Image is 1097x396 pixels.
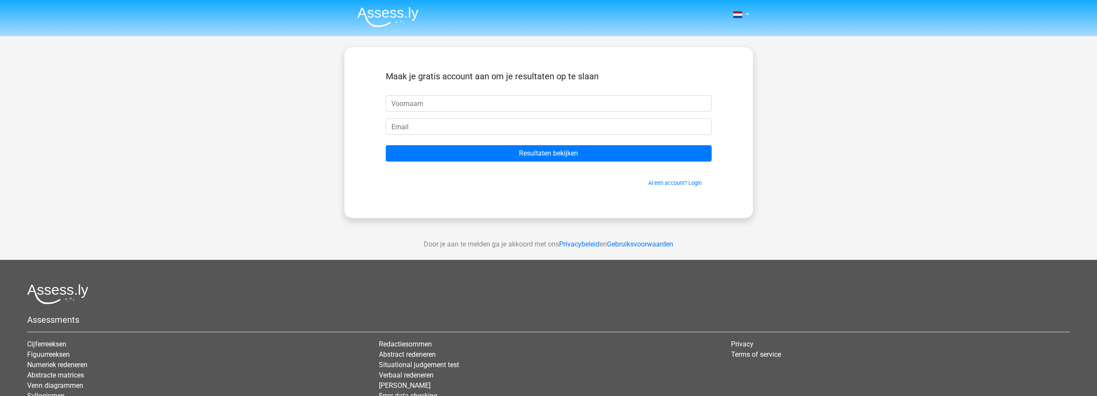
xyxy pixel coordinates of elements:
[386,145,712,162] input: Resultaten bekijken
[379,361,459,369] a: Situational judgement test
[27,381,83,390] a: Venn diagrammen
[27,361,88,369] a: Numeriek redeneren
[27,340,66,348] a: Cijferreeksen
[27,350,70,359] a: Figuurreeksen
[648,180,702,186] a: Al een account? Login
[27,284,88,304] img: Assessly logo
[379,381,431,390] a: [PERSON_NAME]
[27,371,84,379] a: Abstracte matrices
[27,315,1070,325] h5: Assessments
[379,340,432,348] a: Redactiesommen
[386,71,712,81] h5: Maak je gratis account aan om je resultaten op te slaan
[386,95,712,112] input: Voornaam
[379,350,436,359] a: Abstract redeneren
[379,371,434,379] a: Verbaal redeneren
[386,118,712,135] input: Email
[607,240,673,248] a: Gebruiksvoorwaarden
[559,240,600,248] a: Privacybeleid
[731,340,753,348] a: Privacy
[357,7,419,27] img: Assessly
[731,350,781,359] a: Terms of service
